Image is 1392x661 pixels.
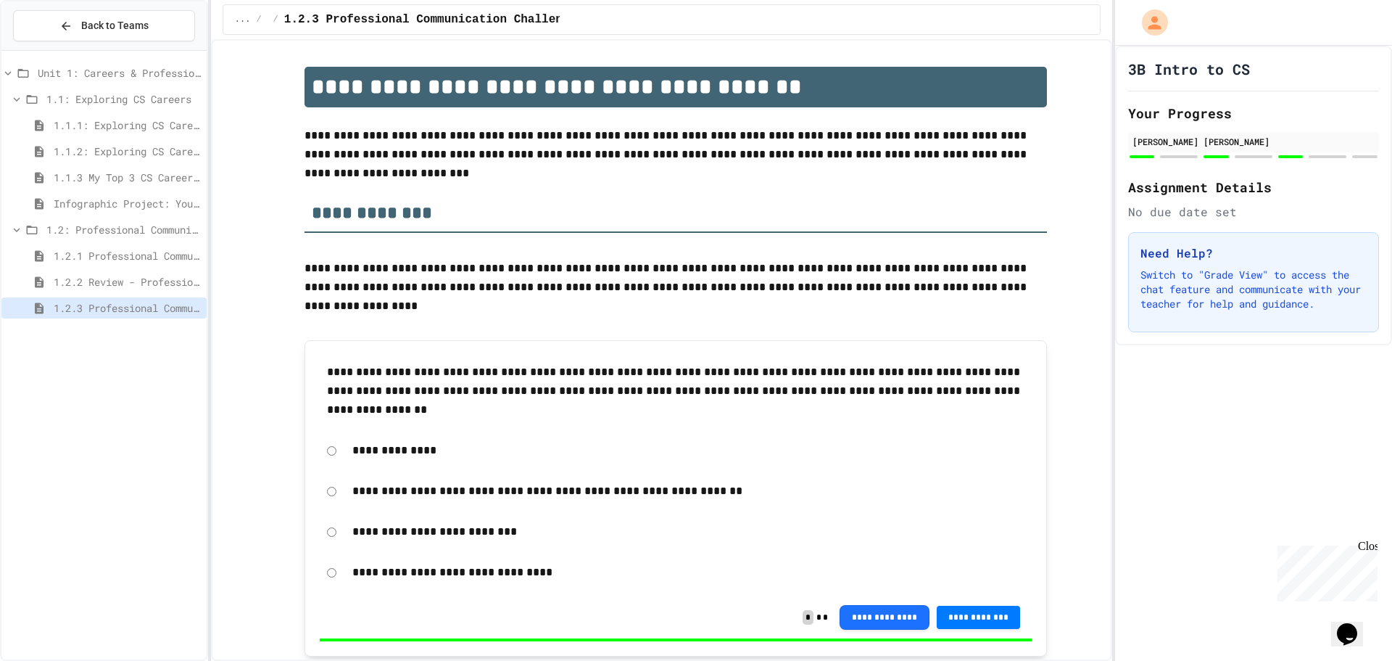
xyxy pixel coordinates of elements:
[1132,135,1375,148] div: [PERSON_NAME] [PERSON_NAME]
[46,222,201,237] span: 1.2: Professional Communication
[1140,268,1367,311] p: Switch to "Grade View" to access the chat feature and communicate with your teacher for help and ...
[1331,603,1377,646] iframe: chat widget
[284,11,576,28] span: 1.2.3 Professional Communication Challenge
[1128,177,1379,197] h2: Assignment Details
[54,118,201,133] span: 1.1.1: Exploring CS Careers
[54,300,201,316] span: 1.2.3 Professional Communication Challenge
[54,274,201,290] span: 1.2.2 Review - Professional Communication
[1128,59,1250,79] h1: 3B Intro to CS
[38,65,201,81] span: Unit 1: Careers & Professionalism
[235,14,251,25] span: ...
[54,196,201,211] span: Infographic Project: Your favorite CS
[13,10,195,41] button: Back to Teams
[273,14,278,25] span: /
[54,248,201,263] span: 1.2.1 Professional Communication
[46,91,201,107] span: 1.1: Exploring CS Careers
[6,6,100,92] div: Chat with us now!Close
[54,144,201,159] span: 1.1.2: Exploring CS Careers - Review
[1272,540,1377,602] iframe: chat widget
[1128,103,1379,123] h2: Your Progress
[1140,245,1367,262] h3: Need Help?
[1128,203,1379,221] div: No due date set
[81,18,149,33] span: Back to Teams
[54,170,201,185] span: 1.1.3 My Top 3 CS Careers!
[256,14,261,25] span: /
[1127,6,1172,39] div: My Account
